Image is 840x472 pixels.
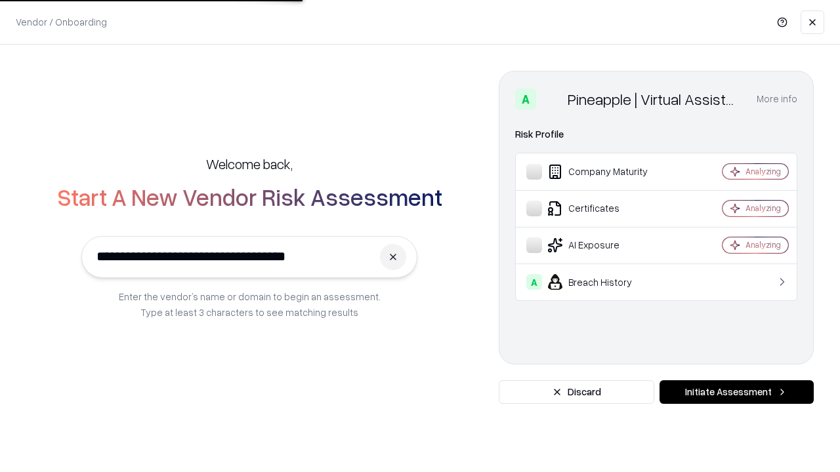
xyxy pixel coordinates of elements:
[568,88,741,109] div: Pineapple | Virtual Assistant Agency
[526,274,542,290] div: A
[660,380,814,404] button: Initiate Assessment
[119,288,381,320] p: Enter the vendor’s name or domain to begin an assessment. Type at least 3 characters to see match...
[526,164,683,180] div: Company Maturity
[757,87,797,111] button: More info
[499,380,654,404] button: Discard
[526,274,683,290] div: Breach History
[745,239,781,250] div: Analyzing
[16,15,107,29] p: Vendor / Onboarding
[515,88,536,109] div: A
[745,166,781,177] div: Analyzing
[206,155,293,173] h5: Welcome back,
[541,88,562,109] img: Pineapple | Virtual Assistant Agency
[526,237,683,253] div: AI Exposure
[515,127,797,142] div: Risk Profile
[526,201,683,216] div: Certificates
[57,184,442,210] h2: Start A New Vendor Risk Assessment
[745,203,781,214] div: Analyzing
